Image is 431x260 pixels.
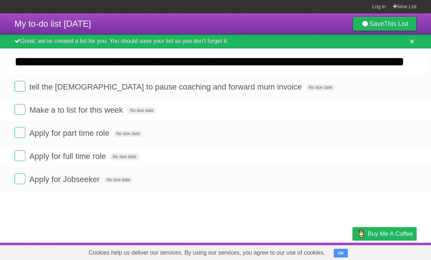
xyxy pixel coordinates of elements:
[29,175,101,184] span: Apply for Jobseeker
[353,227,417,240] a: Buy me a coffee
[306,84,335,91] span: No due date
[14,127,25,138] label: Done
[280,244,310,258] a: Developers
[353,17,417,31] a: SaveThis List
[14,104,25,115] label: Done
[29,82,304,91] span: tell the [DEMOGRAPHIC_DATA] to pause coaching and forward mum invoice
[14,19,91,29] span: My to-do list [DATE]
[356,227,366,240] img: Buy me a coffee
[29,129,111,138] span: Apply for part time role
[368,227,413,240] span: Buy me a coffee
[114,130,143,137] span: No due date
[14,150,25,161] label: Done
[384,20,408,27] b: This List
[29,152,108,161] span: Apply for full time role
[256,244,272,258] a: About
[334,249,348,257] button: OK
[29,105,125,114] span: Make a to list for this week
[104,177,133,183] span: No due date
[371,244,417,258] a: Suggest a feature
[319,244,334,258] a: Terms
[81,246,332,260] span: Cookies help us deliver our services. By using our services, you agree to our use of cookies.
[110,153,139,160] span: No due date
[343,244,362,258] a: Privacy
[14,173,25,184] label: Done
[127,107,156,114] span: No due date
[14,81,25,92] label: Done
